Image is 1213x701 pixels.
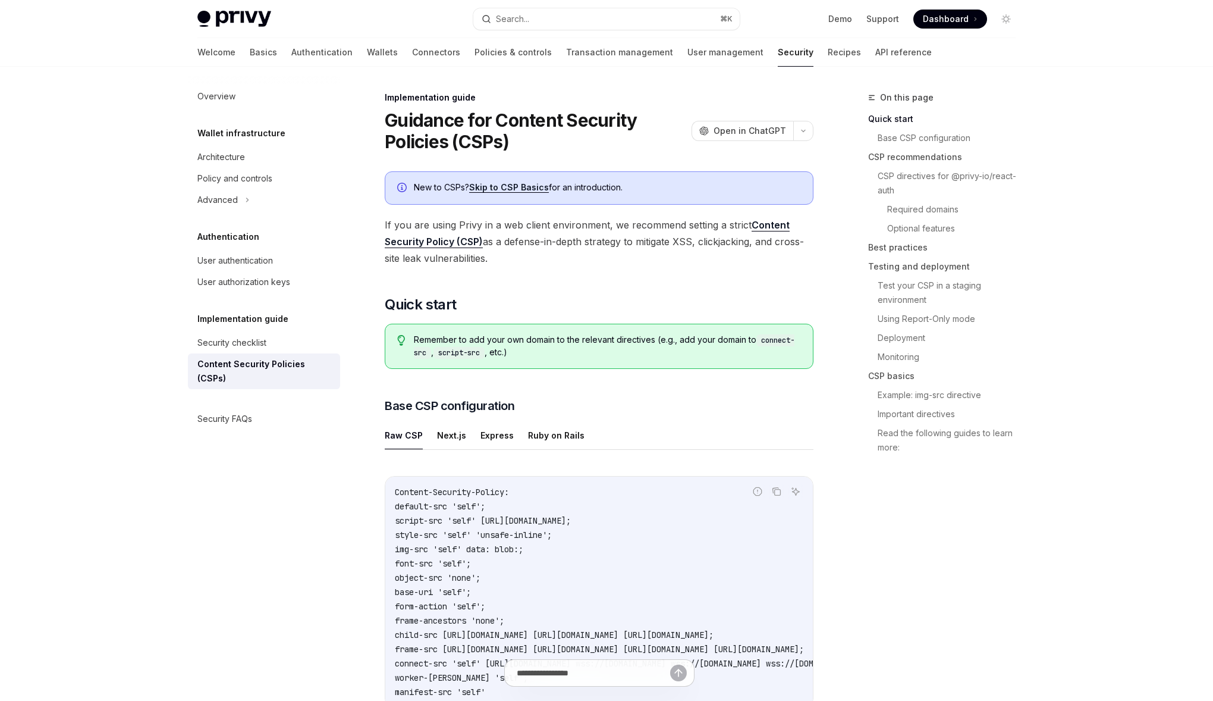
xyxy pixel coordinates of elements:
[878,348,1025,367] a: Monitoring
[197,11,271,27] img: light logo
[714,125,786,137] span: Open in ChatGPT
[868,109,1025,129] a: Quick start
[197,357,333,386] div: Content Security Policies (CSPs)
[878,309,1025,328] a: Using Report-Only mode
[197,312,288,326] h5: Implementation guide
[385,421,423,449] button: Raw CSP
[188,353,340,389] a: Content Security Policies (CSPs)
[720,14,733,24] span: ⌘ K
[395,515,571,526] span: script-src 'self' [URL][DOMAIN_NAME];
[385,92,813,104] div: Implementation guide
[670,665,687,681] button: Send message
[480,421,514,449] button: Express
[385,398,514,414] span: Base CSP configuration
[828,38,861,67] a: Recipes
[395,615,504,626] span: frame-ancestors 'none';
[395,572,480,583] span: object-src 'none';
[496,12,529,26] div: Search...
[878,129,1025,148] a: Base CSP configuration
[395,558,471,569] span: font-src 'self';
[880,90,934,105] span: On this page
[397,335,406,346] svg: Tip
[469,182,549,193] a: Skip to CSP Basics
[828,13,852,25] a: Demo
[385,217,813,267] span: If you are using Privy in a web client environment, we recommend setting a strict as a defense-in...
[412,38,460,67] a: Connectors
[878,424,1025,457] a: Read the following guides to learn more:
[385,109,687,152] h1: Guidance for Content Security Policies (CSPs)
[997,10,1016,29] button: Toggle dark mode
[778,38,813,67] a: Security
[397,183,409,195] svg: Info
[395,501,485,512] span: default-src 'self';
[197,38,235,67] a: Welcome
[692,121,793,141] button: Open in ChatGPT
[868,238,1025,257] a: Best practices
[188,332,340,353] a: Security checklist
[188,168,340,189] a: Policy and controls
[878,328,1025,348] a: Deployment
[395,601,485,612] span: form-action 'self';
[868,257,1025,276] a: Testing and deployment
[875,38,932,67] a: API reference
[473,8,740,30] button: Search...⌘K
[868,367,1025,386] a: CSP basics
[197,412,252,426] div: Security FAQs
[250,38,277,67] a: Basics
[395,587,471,597] span: base-uri 'self';
[437,421,466,449] button: Next.js
[878,276,1025,309] a: Test your CSP in a staging environment
[188,86,340,107] a: Overview
[528,421,584,449] button: Ruby on Rails
[395,530,552,540] span: style-src 'self' 'unsafe-inline';
[887,219,1025,238] a: Optional features
[188,271,340,293] a: User authorization keys
[395,487,509,497] span: Content-Security-Policy:
[197,275,290,289] div: User authorization keys
[197,126,285,140] h5: Wallet infrastructure
[868,148,1025,167] a: CSP recommendations
[414,181,801,195] div: New to CSPs? for an introduction.
[197,230,259,244] h5: Authentication
[197,89,235,104] div: Overview
[433,347,485,359] code: script-src
[395,644,804,655] span: frame-src [URL][DOMAIN_NAME] [URL][DOMAIN_NAME] [URL][DOMAIN_NAME] [URL][DOMAIN_NAME];
[291,38,353,67] a: Authentication
[395,544,523,555] span: img-src 'self' data: blob:;
[188,408,340,430] a: Security FAQs
[197,171,272,186] div: Policy and controls
[197,254,273,268] div: User authentication
[395,630,714,640] span: child-src [URL][DOMAIN_NAME] [URL][DOMAIN_NAME] [URL][DOMAIN_NAME];
[414,334,801,359] span: Remember to add your own domain to the relevant directives (e.g., add your domain to , , etc.)
[414,334,794,359] code: connect-src
[687,38,763,67] a: User management
[878,405,1025,424] a: Important directives
[197,336,266,350] div: Security checklist
[750,484,765,499] button: Report incorrect code
[788,484,803,499] button: Ask AI
[197,150,245,164] div: Architecture
[197,193,238,207] div: Advanced
[385,295,456,314] span: Quick start
[887,200,1025,219] a: Required domains
[188,250,340,271] a: User authentication
[769,484,784,499] button: Copy the contents from the code block
[923,13,969,25] span: Dashboard
[566,38,673,67] a: Transaction management
[474,38,552,67] a: Policies & controls
[866,13,899,25] a: Support
[878,167,1025,200] a: CSP directives for @privy-io/react-auth
[878,386,1025,405] a: Example: img-src directive
[913,10,987,29] a: Dashboard
[367,38,398,67] a: Wallets
[188,146,340,168] a: Architecture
